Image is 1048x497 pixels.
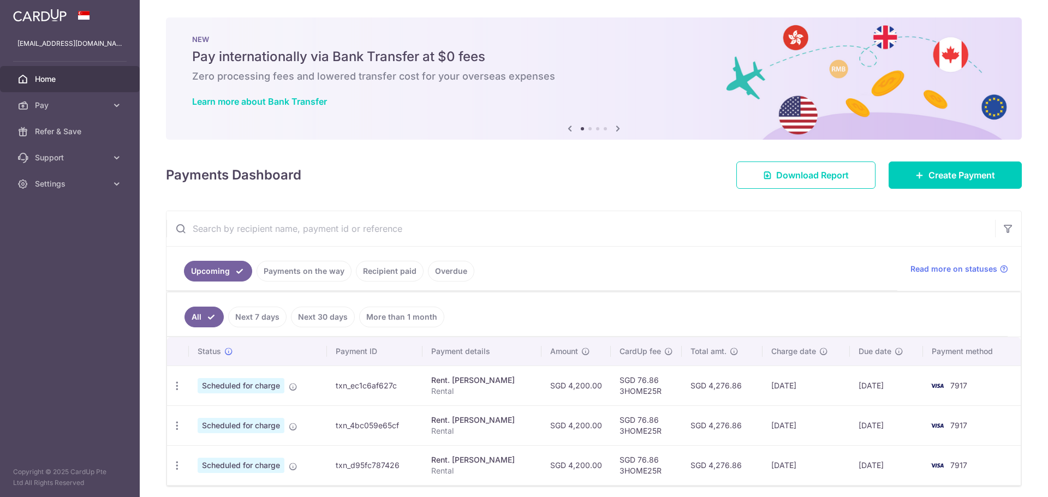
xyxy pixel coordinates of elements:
[198,378,284,393] span: Scheduled for charge
[359,307,444,327] a: More than 1 month
[35,152,107,163] span: Support
[859,346,891,357] span: Due date
[35,126,107,137] span: Refer & Save
[17,38,122,49] p: [EMAIL_ADDRESS][DOMAIN_NAME]
[431,375,533,386] div: Rent. [PERSON_NAME]
[620,346,661,357] span: CardUp fee
[184,261,252,282] a: Upcoming
[928,169,995,182] span: Create Payment
[198,418,284,433] span: Scheduled for charge
[910,264,1008,274] a: Read more on statuses
[431,454,533,465] div: Rent. [PERSON_NAME]
[771,346,816,357] span: Charge date
[682,445,763,485] td: SGD 4,276.86
[13,9,67,22] img: CardUp
[35,74,107,85] span: Home
[682,405,763,445] td: SGD 4,276.86
[35,100,107,111] span: Pay
[950,381,967,390] span: 7917
[550,346,578,357] span: Amount
[166,211,995,246] input: Search by recipient name, payment id or reference
[850,445,923,485] td: [DATE]
[763,366,850,405] td: [DATE]
[327,337,422,366] th: Payment ID
[926,379,948,392] img: Bank Card
[682,366,763,405] td: SGD 4,276.86
[923,337,1021,366] th: Payment method
[327,366,422,405] td: txn_ec1c6af627c
[690,346,727,357] span: Total amt.
[166,17,1022,140] img: Bank transfer banner
[431,415,533,426] div: Rent. [PERSON_NAME]
[910,264,997,274] span: Read more on statuses
[736,161,876,189] a: Download Report
[192,96,327,107] a: Learn more about Bank Transfer
[198,458,284,473] span: Scheduled for charge
[192,48,996,65] h5: Pay internationally via Bank Transfer at $0 fees
[192,70,996,83] h6: Zero processing fees and lowered transfer cost for your overseas expenses
[850,366,923,405] td: [DATE]
[950,421,967,430] span: 7917
[611,445,682,485] td: SGD 76.86 3HOME25R
[184,307,224,327] a: All
[431,386,533,397] p: Rental
[926,419,948,432] img: Bank Card
[192,35,996,44] p: NEW
[611,405,682,445] td: SGD 76.86 3HOME25R
[228,307,287,327] a: Next 7 days
[327,405,422,445] td: txn_4bc059e65cf
[422,337,541,366] th: Payment details
[776,169,849,182] span: Download Report
[611,366,682,405] td: SGD 76.86 3HOME25R
[356,261,424,282] a: Recipient paid
[327,445,422,485] td: txn_d95fc787426
[257,261,352,282] a: Payments on the way
[763,405,850,445] td: [DATE]
[541,366,611,405] td: SGD 4,200.00
[926,459,948,472] img: Bank Card
[541,405,611,445] td: SGD 4,200.00
[166,165,301,185] h4: Payments Dashboard
[850,405,923,445] td: [DATE]
[291,307,355,327] a: Next 30 days
[950,460,967,470] span: 7917
[431,426,533,436] p: Rental
[431,465,533,476] p: Rental
[35,178,107,189] span: Settings
[763,445,850,485] td: [DATE]
[889,161,1022,189] a: Create Payment
[541,445,611,485] td: SGD 4,200.00
[198,346,221,357] span: Status
[428,261,474,282] a: Overdue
